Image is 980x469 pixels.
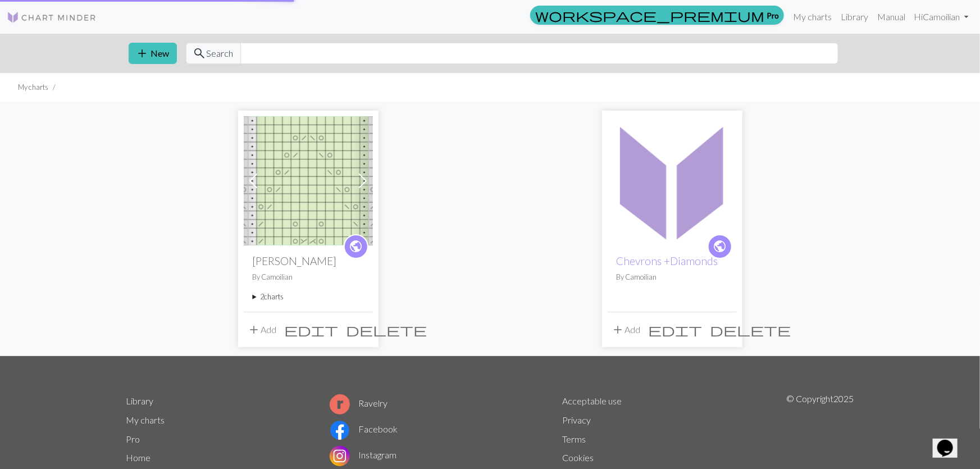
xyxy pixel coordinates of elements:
[563,434,586,444] a: Terms
[617,254,718,267] a: Chevrons +Diamonds
[713,238,727,255] span: public
[253,254,364,267] h2: [PERSON_NAME]
[349,235,363,258] i: public
[836,6,873,28] a: Library
[563,395,622,406] a: Acceptable use
[617,272,728,283] p: By Camoilian
[873,6,910,28] a: Manual
[706,319,795,340] button: Delete
[608,116,737,245] img: Chevrons +Diamonds
[207,47,234,60] span: Search
[788,6,836,28] a: My charts
[563,415,591,425] a: Privacy
[713,235,727,258] i: public
[343,319,431,340] button: Delete
[330,394,350,415] img: Ravelry logo
[612,322,625,338] span: add
[649,322,703,338] span: edit
[244,116,373,245] img: Rads
[253,272,364,283] p: By Camoilian
[330,420,350,440] img: Facebook logo
[649,323,703,336] i: Edit
[253,292,364,302] summary: 2charts
[344,234,368,259] a: public
[126,415,165,425] a: My charts
[330,398,388,408] a: Ravelry
[7,11,97,24] img: Logo
[347,322,427,338] span: delete
[129,43,177,64] button: New
[281,319,343,340] button: Edit
[349,238,363,255] span: public
[136,45,149,61] span: add
[248,322,261,338] span: add
[18,82,48,93] li: My charts
[126,395,154,406] a: Library
[708,234,732,259] a: public
[330,446,350,466] img: Instagram logo
[330,424,398,434] a: Facebook
[244,319,281,340] button: Add
[608,174,737,185] a: Chevrons +Diamonds
[933,424,969,458] iframe: chat widget
[126,434,140,444] a: Pro
[244,174,373,185] a: Rads
[563,452,594,463] a: Cookies
[285,323,339,336] i: Edit
[645,319,706,340] button: Edit
[910,6,973,28] a: HiCamoilian
[608,319,645,340] button: Add
[710,322,791,338] span: delete
[126,452,151,463] a: Home
[193,45,207,61] span: search
[285,322,339,338] span: edit
[530,6,784,25] a: Pro
[535,7,764,23] span: workspace_premium
[330,449,397,460] a: Instagram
